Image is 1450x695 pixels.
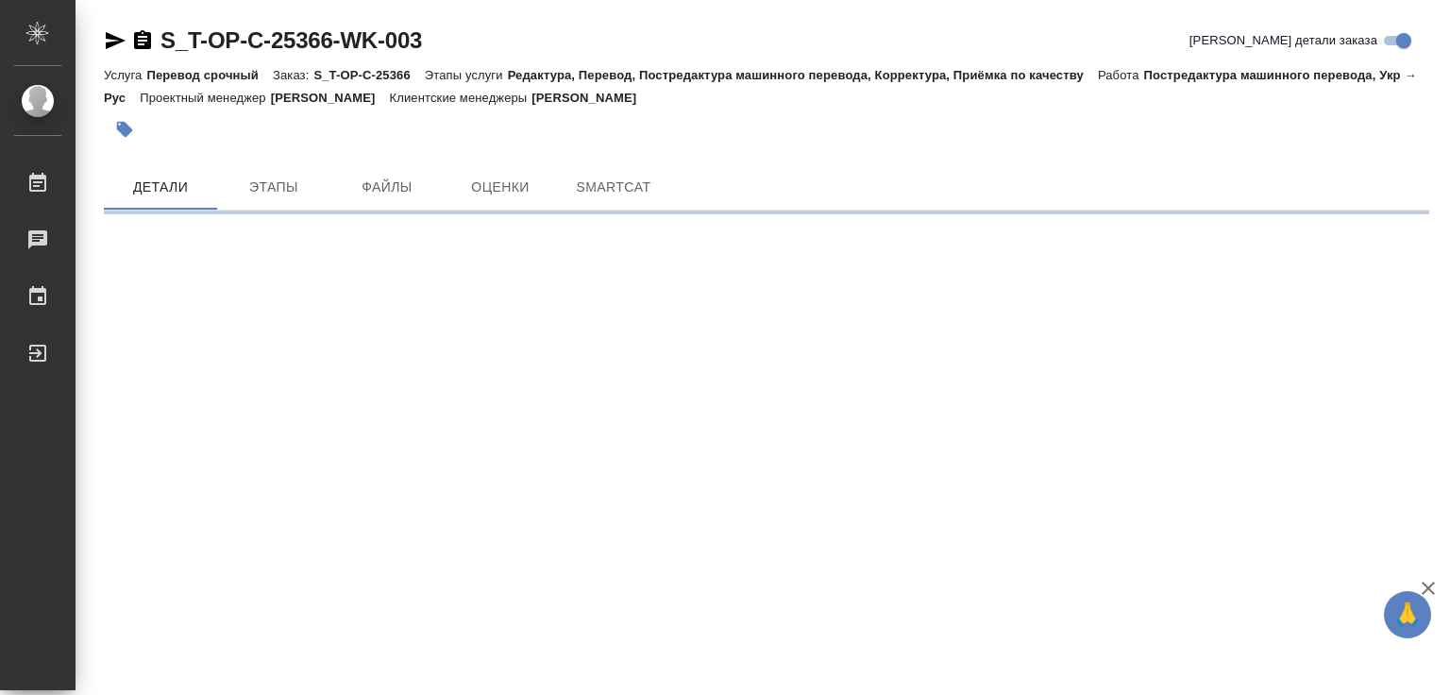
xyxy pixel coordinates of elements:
p: Клиентские менеджеры [390,91,532,105]
p: Услуга [104,68,146,82]
span: [PERSON_NAME] детали заказа [1189,31,1377,50]
p: [PERSON_NAME] [531,91,650,105]
button: Добавить тэг [104,109,145,150]
p: [PERSON_NAME] [271,91,390,105]
p: Редактура, Перевод, Постредактура машинного перевода, Корректура, Приёмка по качеству [508,68,1098,82]
p: Проектный менеджер [140,91,270,105]
button: Скопировать ссылку для ЯМессенджера [104,29,126,52]
span: Детали [115,176,206,199]
p: S_T-OP-C-25366 [313,68,424,82]
span: Оценки [455,176,546,199]
p: Работа [1098,68,1144,82]
span: 🙏 [1391,595,1424,635]
span: SmartCat [568,176,659,199]
p: Этапы услуги [425,68,508,82]
span: Файлы [342,176,432,199]
p: Заказ: [273,68,313,82]
button: Скопировать ссылку [131,29,154,52]
button: 🙏 [1384,591,1431,638]
p: Перевод срочный [146,68,273,82]
span: Этапы [228,176,319,199]
a: S_T-OP-C-25366-WK-003 [160,27,422,53]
